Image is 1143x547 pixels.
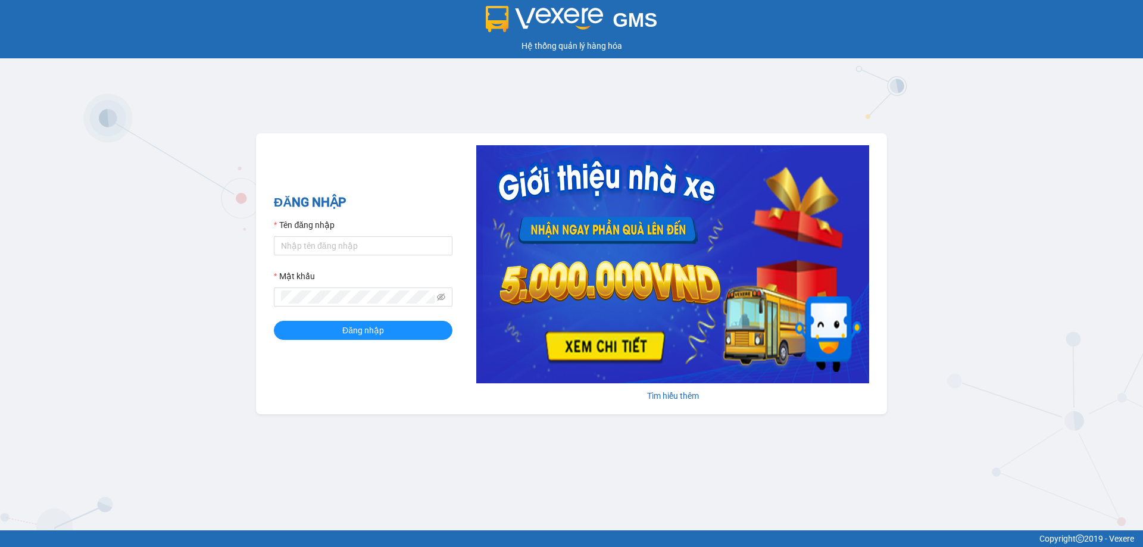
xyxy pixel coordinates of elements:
span: Đăng nhập [342,324,384,337]
label: Mật khẩu [274,270,315,283]
div: Tìm hiểu thêm [476,389,869,402]
span: eye-invisible [437,293,445,301]
input: Tên đăng nhập [274,236,452,255]
input: Mật khẩu [281,290,435,304]
a: GMS [486,18,658,27]
label: Tên đăng nhập [274,218,335,232]
img: logo 2 [486,6,604,32]
div: Hệ thống quản lý hàng hóa [3,39,1140,52]
button: Đăng nhập [274,321,452,340]
img: banner-0 [476,145,869,383]
span: GMS [613,9,657,31]
div: Copyright 2019 - Vexere [9,532,1134,545]
span: copyright [1076,535,1084,543]
h2: ĐĂNG NHẬP [274,193,452,212]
